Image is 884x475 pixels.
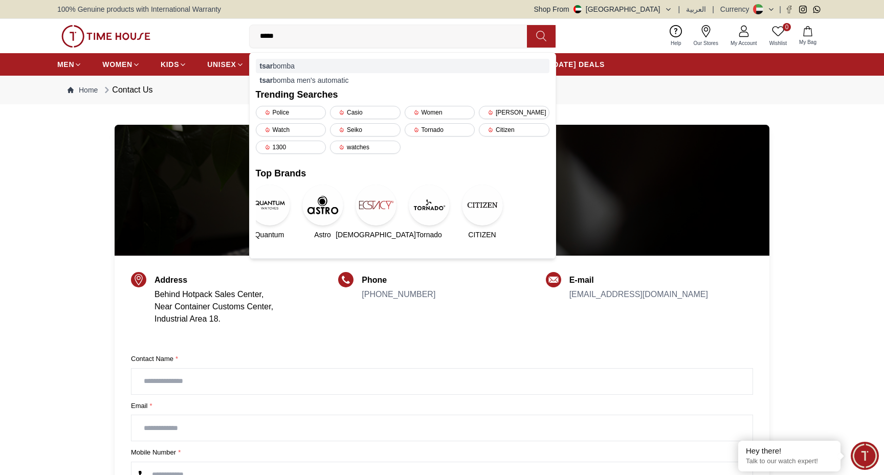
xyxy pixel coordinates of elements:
a: [DATE] DEALS [550,55,605,74]
h2: Top Brands [256,166,549,180]
button: My Bag [793,24,823,48]
img: Profile picture of Zoe [31,9,49,27]
span: 11:34 AM [136,173,163,180]
div: Chat Widget [851,442,879,470]
span: | [712,4,714,14]
span: Conversation [127,316,174,325]
img: Tornado [409,185,450,225]
div: bomba [256,59,549,73]
a: KIDS [161,55,187,74]
div: [PERSON_NAME] has ended this chat session 11:34 AM [3,194,202,229]
div: [PERSON_NAME] [10,73,202,83]
a: MEN [57,55,82,74]
h5: Address [154,274,273,286]
span: My Bag [795,38,821,46]
span: | [779,4,781,14]
label: Email [131,401,753,411]
img: ... [61,25,150,48]
div: Contact Us [102,84,152,96]
button: العربية [686,4,706,14]
header: Share your rating & feedback [18,245,186,257]
p: Talk to our watch expert! [746,457,833,466]
img: CITIZEN [462,185,503,225]
div: Share your rating & feedback [8,234,197,319]
span: Thank you, [PERSON_NAME], for your callback request! Our team will reach out to you at +971 durin... [17,92,161,176]
a: [PHONE_NUMBER] [362,290,435,299]
h5: E-mail [569,274,708,286]
strong: tsar [260,62,273,70]
a: Facebook [785,6,793,13]
div: Hey there! [746,446,833,456]
span: 11:34 AM [162,52,188,58]
span: UNISEX [207,59,236,70]
a: Ecstacy[DEMOGRAPHIC_DATA] [362,185,390,240]
span: WOMEN [102,59,132,70]
span: | [678,4,680,14]
em: Sad [143,266,164,286]
span: Astro [314,230,331,240]
img: Ecstacy [356,185,396,225]
em: Close [180,240,191,251]
span: Neutral [91,291,119,300]
div: Casio [330,106,401,119]
em: Neutral face [96,266,113,286]
a: AstroAstro [309,185,337,240]
span: Sad [147,291,161,300]
a: CITIZENCITIZEN [469,185,496,240]
span: Help [667,39,686,47]
a: QuantumQuantum [256,185,283,240]
a: Instagram [799,6,807,13]
span: Our Stores [690,39,722,47]
div: Watch [256,123,326,137]
span: Wishlist [765,39,791,47]
a: 565011203 [91,117,135,126]
div: Citizen [479,123,549,137]
span: 100% Genuine products with International Warranty [57,4,221,14]
a: 0Wishlist [763,23,793,49]
strong: tsar [260,76,273,84]
a: Our Stores [688,23,724,49]
div: Home [4,294,99,328]
div: [PERSON_NAME] [479,106,549,119]
label: Contact Name [131,354,753,364]
img: Astro [302,185,343,225]
span: 0 [783,23,791,31]
span: Home [41,316,62,325]
p: Behind Hotpack Sales Center, [154,288,273,301]
span: [DEMOGRAPHIC_DATA] [336,230,416,240]
a: TornadoTornado [415,185,443,240]
span: KIDS [161,59,179,70]
p: Near Container Customs Center, [154,301,273,313]
label: Mobile Number [131,447,753,458]
nav: Breadcrumb [57,76,827,104]
div: [PERSON_NAME] [54,13,171,23]
div: Conversation [101,294,201,328]
div: Women [405,106,475,119]
em: Blush [57,166,67,176]
div: sad [143,263,165,302]
div: Tornado [405,123,475,137]
div: Police [256,106,326,119]
div: bomba men's automatic [256,73,549,87]
span: Happy [42,291,67,300]
span: MEN [57,59,74,70]
img: United Arab Emirates [573,5,582,13]
a: [EMAIL_ADDRESS][DOMAIN_NAME] [569,290,708,299]
span: Quantum [255,230,284,240]
em: Happy [46,266,62,286]
div: 1300 [256,141,326,154]
div: watches [330,141,401,154]
a: WOMEN [102,55,140,74]
h5: Phone [362,274,435,286]
p: Industrial Area 18. [154,313,273,325]
span: My Account [726,39,761,47]
span: Tornado [416,230,442,240]
a: Whatsapp [813,6,821,13]
span: complaint [119,47,157,56]
div: happy [42,263,67,302]
button: Shop From[GEOGRAPHIC_DATA] [534,4,672,14]
div: Currency [720,4,754,14]
a: UNISEX [207,55,244,74]
a: Help [665,23,688,49]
